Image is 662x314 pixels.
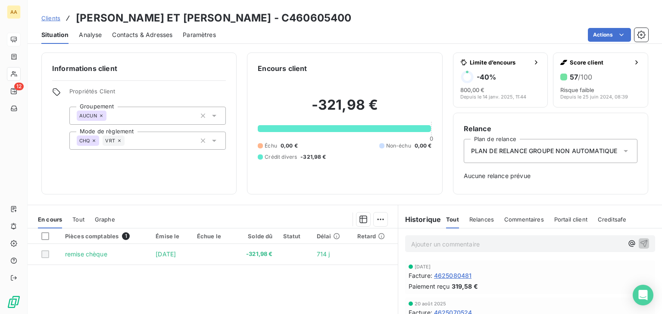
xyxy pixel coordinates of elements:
[265,153,297,161] span: Crédit divers
[469,216,494,223] span: Relances
[258,63,307,74] h6: Encours client
[415,264,431,269] span: [DATE]
[156,233,187,240] div: Émise le
[570,73,592,81] h6: 57
[283,233,306,240] div: Statut
[112,31,172,39] span: Contacts & Adresses
[598,216,627,223] span: Creditsafe
[65,250,107,258] span: remise chèque
[122,232,130,240] span: 1
[317,250,330,258] span: 714 j
[570,59,630,66] span: Score client
[79,113,97,118] span: AUCUN
[265,142,277,150] span: Échu
[79,138,90,143] span: CHQ
[65,232,146,240] div: Pièces comptables
[554,216,587,223] span: Portail client
[415,142,432,150] span: 0,00 €
[460,86,484,93] span: 800,00 €
[434,271,472,280] span: 4625080481
[258,96,431,122] h2: -321,98 €
[7,5,21,19] div: AA
[105,138,115,143] span: VRT
[588,28,631,42] button: Actions
[415,301,447,306] span: 20 août 2025
[409,282,450,291] span: Paiement reçu
[38,216,62,223] span: En cours
[633,285,653,305] div: Open Intercom Messenger
[452,282,478,291] span: 319,58 €
[398,214,441,225] h6: Historique
[79,31,102,39] span: Analyse
[464,123,637,134] h6: Relance
[41,15,60,22] span: Clients
[446,216,459,223] span: Tout
[239,233,273,240] div: Solde dû
[7,295,21,309] img: Logo LeanPay
[95,216,115,223] span: Graphe
[197,233,228,240] div: Échue le
[357,233,393,240] div: Retard
[553,52,648,108] button: Score client57/100Risque faibleDepuis le 25 juin 2024, 08:39
[470,59,530,66] span: Limite d’encours
[281,142,298,150] span: 0,00 €
[41,14,60,22] a: Clients
[317,233,347,240] div: Délai
[409,271,432,280] span: Facture :
[477,73,496,81] h6: -40 %
[453,52,548,108] button: Limite d’encours-40%800,00 €Depuis le 14 janv. 2025, 11:44
[560,94,628,99] span: Depuis le 25 juin 2024, 08:39
[69,88,226,100] span: Propriétés Client
[125,137,131,145] input: Ajouter une valeur
[156,250,176,258] span: [DATE]
[300,153,326,161] span: -321,98 €
[560,86,594,93] span: Risque faible
[578,73,592,81] span: /100
[239,250,273,259] span: -321,98 €
[183,31,216,39] span: Paramètres
[471,147,618,155] span: PLAN DE RELANCE GROUPE NON AUTOMATIQUE
[52,63,226,74] h6: Informations client
[464,172,637,180] span: Aucune relance prévue
[106,112,113,120] input: Ajouter une valeur
[14,83,24,90] span: 12
[41,31,69,39] span: Situation
[386,142,411,150] span: Non-échu
[72,216,84,223] span: Tout
[430,135,433,142] span: 0
[504,216,544,223] span: Commentaires
[76,10,351,26] h3: [PERSON_NAME] ET [PERSON_NAME] - C460605400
